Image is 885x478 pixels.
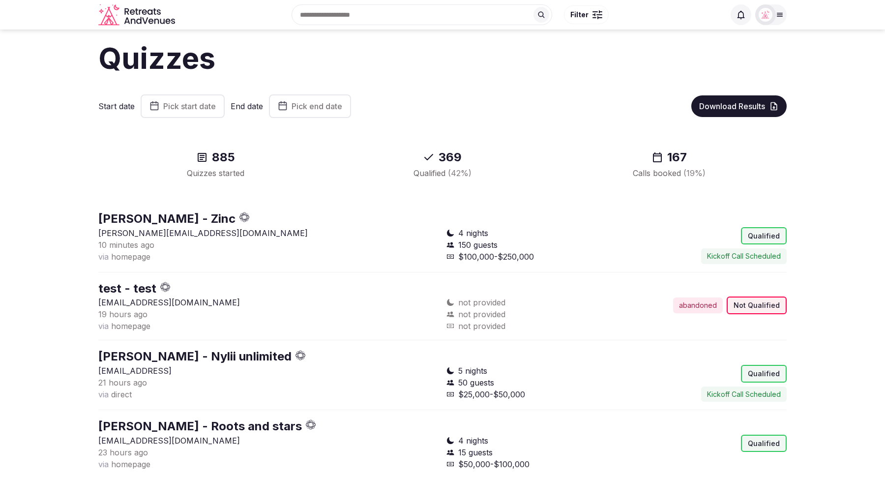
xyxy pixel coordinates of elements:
[458,365,487,377] span: 5 nights
[98,210,236,227] button: [PERSON_NAME] - Zinc
[98,280,156,297] button: test - test
[98,281,156,296] a: test - test
[446,388,613,400] div: $25,000-$50,000
[98,309,147,319] span: 19 hours ago
[564,5,609,24] button: Filter
[292,101,342,111] span: Pick end date
[98,297,439,308] p: [EMAIL_ADDRESS][DOMAIN_NAME]
[98,448,148,457] span: 23 hours ago
[98,37,787,79] h1: Quizzes
[98,211,236,226] a: [PERSON_NAME] - Zinc
[111,459,150,469] span: homepage
[111,252,150,262] span: homepage
[98,239,154,251] button: 10 minutes ago
[701,248,787,264] button: Kickoff Call Scheduled
[269,94,351,118] button: Pick end date
[163,101,216,111] span: Pick start date
[98,447,148,458] button: 23 hours ago
[458,435,488,447] span: 4 nights
[141,94,225,118] button: Pick start date
[691,95,787,117] button: Download Results
[98,4,177,26] a: Visit the homepage
[111,321,150,331] span: homepage
[741,365,787,383] div: Qualified
[111,389,132,399] span: direct
[231,101,263,112] label: End date
[98,227,439,239] p: [PERSON_NAME][EMAIL_ADDRESS][DOMAIN_NAME]
[701,387,787,402] button: Kickoff Call Scheduled
[98,378,147,388] span: 21 hours ago
[98,419,302,433] a: [PERSON_NAME] - Roots and stars
[673,298,723,313] div: abandoned
[446,458,613,470] div: $50,000-$100,000
[98,4,177,26] svg: Retreats and Venues company logo
[759,8,772,22] img: Matt Grant Oakes
[98,308,147,320] button: 19 hours ago
[570,10,589,20] span: Filter
[98,240,154,250] span: 10 minutes ago
[699,101,765,111] span: Download Results
[98,321,109,331] span: via
[458,227,488,239] span: 4 nights
[98,389,109,399] span: via
[568,167,771,179] div: Calls booked
[446,320,613,332] div: not provided
[98,418,302,435] button: [PERSON_NAME] - Roots and stars
[458,377,494,388] span: 50 guests
[98,101,135,112] label: Start date
[458,239,498,251] span: 150 guests
[98,365,439,377] p: [EMAIL_ADDRESS]
[98,435,439,447] p: [EMAIL_ADDRESS][DOMAIN_NAME]
[98,349,292,363] a: [PERSON_NAME] - Nylii unlimited
[458,308,505,320] span: not provided
[341,167,544,179] div: Qualified
[114,149,317,165] div: 885
[727,297,787,314] div: Not Qualified
[341,149,544,165] div: 369
[741,435,787,452] div: Qualified
[98,377,147,388] button: 21 hours ago
[98,459,109,469] span: via
[98,252,109,262] span: via
[741,227,787,245] div: Qualified
[446,251,613,263] div: $100,000-$250,000
[683,168,706,178] span: ( 19 %)
[114,167,317,179] div: Quizzes started
[458,447,493,458] span: 15 guests
[448,168,472,178] span: ( 42 %)
[568,149,771,165] div: 167
[458,297,505,308] span: not provided
[98,348,292,365] button: [PERSON_NAME] - Nylii unlimited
